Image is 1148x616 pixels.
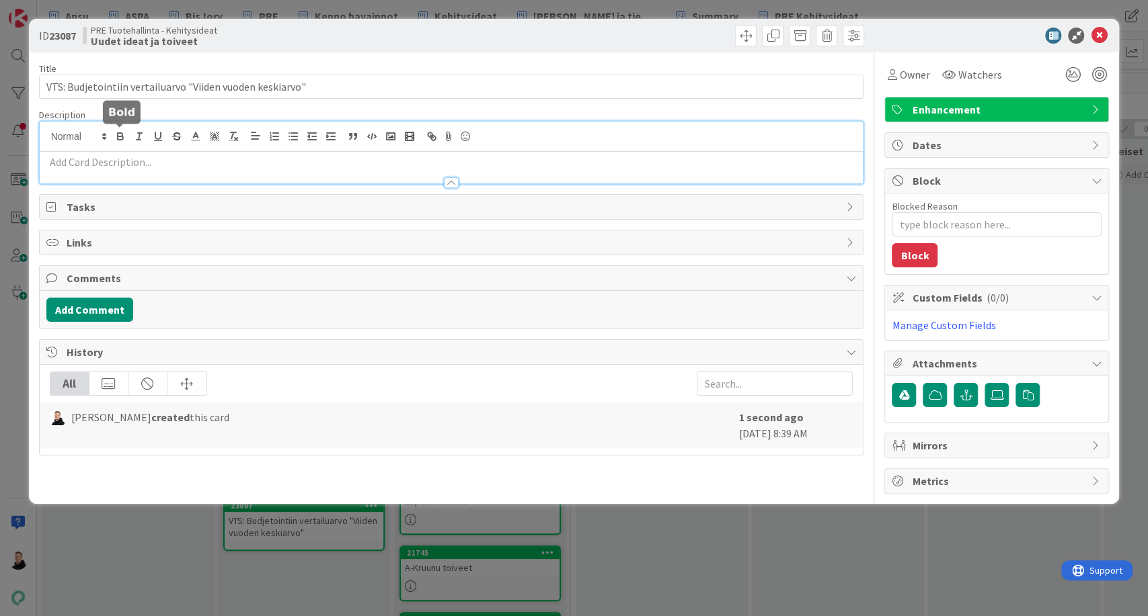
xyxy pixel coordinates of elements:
[49,29,76,42] b: 23087
[46,298,133,322] button: Add Comment
[39,62,56,75] label: Title
[986,291,1008,304] span: ( 0/0 )
[50,372,89,395] div: All
[892,318,995,332] a: Manage Custom Fields
[738,410,803,424] b: 1 second ago
[899,67,929,83] span: Owner
[28,2,61,18] span: Support
[958,67,1001,83] span: Watchers
[697,371,853,396] input: Search...
[67,199,839,215] span: Tasks
[892,200,957,212] label: Blocked Reason
[912,437,1084,453] span: Mirrors
[738,409,853,441] div: [DATE] 8:39 AM
[108,105,135,118] h5: Bold
[912,290,1084,306] span: Custom Fields
[71,409,229,425] span: [PERSON_NAME] this card
[91,25,217,36] span: PRE Tuotehallinta - Kehitysideat
[912,173,1084,189] span: Block
[39,109,85,121] span: Description
[39,75,864,99] input: type card name here...
[67,344,839,360] span: History
[912,355,1084,371] span: Attachments
[892,243,937,267] button: Block
[151,410,190,424] b: created
[91,36,217,46] b: Uudet ideat ja toiveet
[67,270,839,286] span: Comments
[39,28,76,44] span: ID
[912,473,1084,489] span: Metrics
[67,234,839,251] span: Links
[912,137,1084,153] span: Dates
[912,101,1084,118] span: Enhancement
[50,410,65,425] img: AN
